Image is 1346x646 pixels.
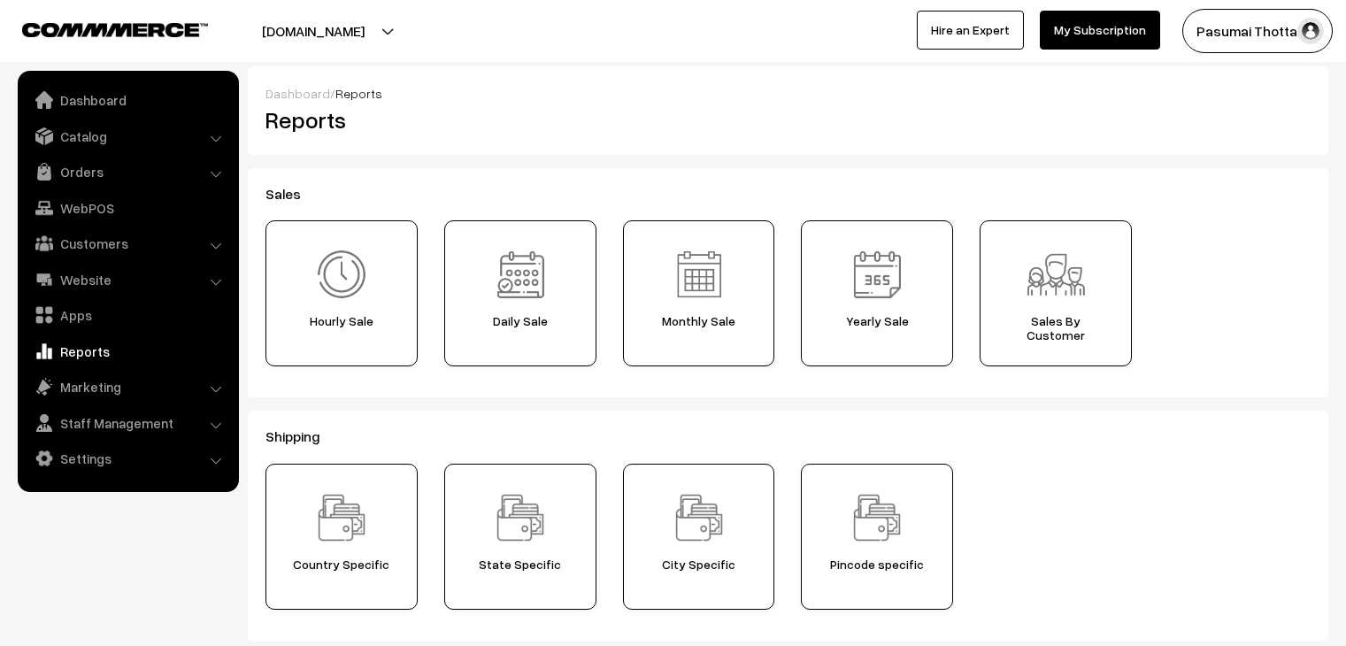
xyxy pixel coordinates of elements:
span: Sales By Customer [986,314,1126,342]
a: Hire an Expert [917,11,1024,50]
a: Apps [22,299,233,331]
a: Catalog [22,120,233,152]
a: Report City Specific [623,464,775,610]
span: City Specific [629,558,769,572]
span: Pincode specific [807,558,947,572]
img: Report [311,243,373,305]
a: Website [22,264,233,296]
img: Report [489,243,551,305]
div: / [265,84,1311,103]
a: My Subscription [1040,11,1160,50]
a: Report Yearly Sale [801,220,953,366]
span: Reports [335,86,382,101]
button: [DOMAIN_NAME] [200,9,427,53]
img: Report [668,243,730,305]
a: Customers [22,227,233,259]
img: Report [1025,243,1087,305]
a: Orders [22,156,233,188]
img: Report [846,243,908,305]
a: Marketing [22,371,233,403]
img: Report [668,487,730,549]
a: WebPOS [22,192,233,224]
a: Report Sales ByCustomer [980,220,1132,366]
a: Report State Specific [444,464,596,610]
a: Reports [22,335,233,367]
button: Pasumai Thotta… [1182,9,1333,53]
a: Report Hourly Sale [265,220,418,366]
span: Daily Sale [450,314,590,328]
img: user [1297,18,1324,44]
img: Report [489,487,551,549]
a: COMMMERCE [22,18,177,39]
span: Monthly Sale [629,314,769,328]
a: Report Monthly Sale [623,220,775,366]
a: Report Country Specific [265,464,418,610]
span: Country Specific [272,558,411,572]
a: Settings [22,442,233,474]
span: Hourly Sale [272,314,411,328]
a: Report Daily Sale [444,220,596,366]
a: Dashboard [265,86,330,101]
span: State Specific [450,558,590,572]
a: Report Pincode specific [801,464,953,610]
span: Sales [265,185,322,203]
span: Shipping [265,427,341,445]
a: Staff Management [22,407,233,439]
h2: Reports [265,106,596,134]
img: Report [846,487,908,549]
a: Dashboard [22,84,233,116]
img: COMMMERCE [22,23,208,36]
img: Report [311,487,373,549]
span: Yearly Sale [807,314,947,328]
